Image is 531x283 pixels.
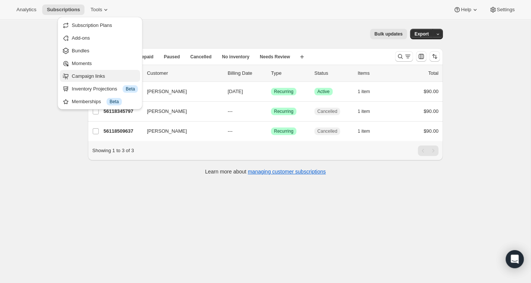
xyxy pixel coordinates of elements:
[109,99,119,105] span: Beta
[60,70,140,82] button: Campaign links
[358,128,370,134] span: 1 item
[314,70,352,77] p: Status
[414,31,429,37] span: Export
[317,128,337,134] span: Cancelled
[60,95,140,107] button: Memberships
[358,86,378,97] button: 1 item
[423,128,438,134] span: $90.00
[358,70,395,77] div: Items
[104,127,141,135] p: 56118509637
[147,70,222,77] p: Customer
[358,89,370,95] span: 1 item
[47,7,80,13] span: Subscriptions
[92,147,134,154] p: Showing 1 to 3 of 3
[126,86,135,92] span: Beta
[358,106,378,117] button: 1 item
[506,250,524,268] div: Open Intercom Messenger
[190,54,212,60] span: Cancelled
[228,70,265,77] p: Billing Date
[147,127,187,135] span: [PERSON_NAME]
[228,128,232,134] span: ---
[395,51,413,62] button: Search and filter results
[428,70,438,77] p: Total
[16,7,36,13] span: Analytics
[60,83,140,95] button: Inventory Projections
[147,88,187,95] span: [PERSON_NAME]
[142,125,217,137] button: [PERSON_NAME]
[72,61,92,66] span: Moments
[142,86,217,98] button: [PERSON_NAME]
[416,51,426,62] button: Customize table column order and visibility
[317,108,337,114] span: Cancelled
[164,54,180,60] span: Paused
[104,86,438,97] div: 56113365061[PERSON_NAME][DATE]SuccessRecurringSuccessActive1 item$90.00
[497,7,515,13] span: Settings
[42,4,84,15] button: Subscriptions
[274,108,293,114] span: Recurring
[72,22,112,28] span: Subscription Plans
[429,51,440,62] button: Sort the results
[410,29,433,39] button: Export
[60,57,140,69] button: Moments
[274,89,293,95] span: Recurring
[222,54,249,60] span: No inventory
[423,108,438,114] span: $90.00
[317,89,330,95] span: Active
[358,108,370,114] span: 1 item
[358,126,378,136] button: 1 item
[274,128,293,134] span: Recurring
[205,168,326,175] p: Learn more about
[228,89,243,94] span: [DATE]
[104,126,438,136] div: 56118509637[PERSON_NAME]---SuccessRecurringCancelled1 item$90.00
[485,4,519,15] button: Settings
[260,54,290,60] span: Needs Review
[72,35,90,41] span: Add-ons
[418,145,438,156] nav: Pagination
[60,32,140,44] button: Add-ons
[72,48,89,53] span: Bundles
[271,70,308,77] div: Type
[72,98,138,105] div: Memberships
[423,89,438,94] span: $90.00
[296,52,308,62] button: Create new view
[72,73,105,79] span: Campaign links
[72,85,138,93] div: Inventory Projections
[228,108,232,114] span: ---
[147,108,187,115] span: [PERSON_NAME]
[104,70,438,77] div: IDCustomerBilling DateTypeStatusItemsTotal
[449,4,483,15] button: Help
[104,106,438,117] div: 56118345797[PERSON_NAME]---SuccessRecurringCancelled1 item$90.00
[142,105,217,117] button: [PERSON_NAME]
[90,7,102,13] span: Tools
[60,19,140,31] button: Subscription Plans
[461,7,471,13] span: Help
[374,31,402,37] span: Bulk updates
[12,4,41,15] button: Analytics
[248,169,326,175] a: managing customer subscriptions
[370,29,407,39] button: Bulk updates
[60,44,140,56] button: Bundles
[86,4,114,15] button: Tools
